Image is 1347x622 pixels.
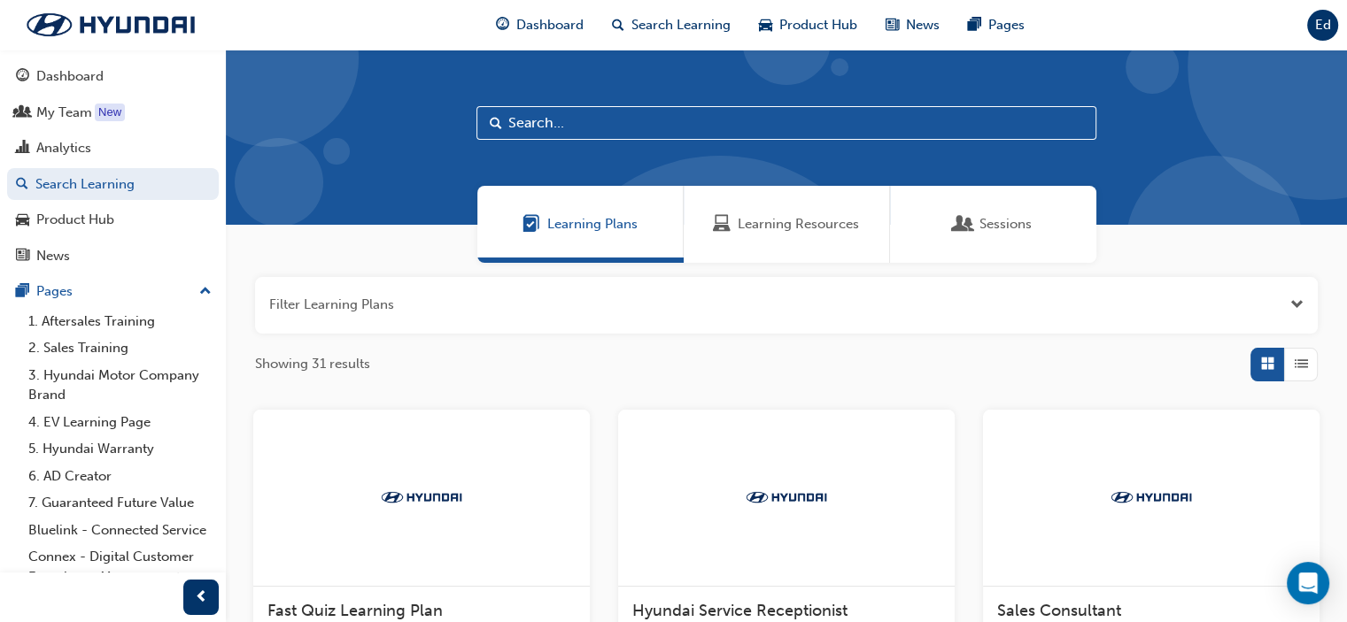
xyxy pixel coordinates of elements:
[21,489,219,517] a: 7. Guaranteed Future Value
[968,14,981,36] span: pages-icon
[36,281,73,302] div: Pages
[373,488,470,506] img: Trak
[16,105,29,121] span: people-icon
[16,69,29,85] span: guage-icon
[738,214,859,234] span: Learning Resources
[890,186,1096,263] a: SessionsSessions
[195,587,208,609] span: prev-icon
[21,463,219,490] a: 6. AD Creator
[21,308,219,335] a: 1. Aftersales Training
[631,15,731,35] span: Search Learning
[490,113,502,134] span: Search
[21,409,219,436] a: 4. EV Learning Page
[482,7,598,43] a: guage-iconDashboard
[255,354,370,374] span: Showing 31 results
[523,214,540,234] span: Learning Plans
[516,15,584,35] span: Dashboard
[7,60,219,93] a: Dashboard
[36,103,92,123] div: My Team
[1261,354,1274,374] span: Grid
[632,601,848,620] span: Hyundai Service Receptionist
[199,280,212,303] span: up-icon
[21,334,219,362] a: 2. Sales Training
[7,275,219,308] button: Pages
[738,488,835,506] img: Trak
[16,177,28,193] span: search-icon
[1287,562,1329,604] div: Open Intercom Messenger
[7,168,219,201] a: Search Learning
[496,14,509,36] span: guage-icon
[95,104,125,121] div: Tooltip anchor
[979,214,1032,234] span: Sessions
[598,7,745,43] a: search-iconSearch Learning
[267,601,443,620] span: Fast Quiz Learning Plan
[997,601,1121,620] span: Sales Consultant
[21,435,219,463] a: 5. Hyundai Warranty
[713,214,731,234] span: Learning Resources
[21,543,219,590] a: Connex - Digital Customer Experience Management
[16,284,29,300] span: pages-icon
[759,14,772,36] span: car-icon
[1295,354,1308,374] span: List
[7,96,219,129] a: My Team
[36,138,91,158] div: Analytics
[612,14,624,36] span: search-icon
[16,141,29,157] span: chart-icon
[476,106,1096,140] input: Search...
[988,15,1025,35] span: Pages
[21,362,219,409] a: 3. Hyundai Motor Company Brand
[477,186,684,263] a: Learning PlansLearning Plans
[21,517,219,544] a: Bluelink - Connected Service
[906,15,940,35] span: News
[886,14,899,36] span: news-icon
[954,7,1039,43] a: pages-iconPages
[36,246,70,266] div: News
[16,249,29,265] span: news-icon
[684,186,890,263] a: Learning ResourcesLearning Resources
[7,240,219,273] a: News
[16,212,29,228] span: car-icon
[7,132,219,165] a: Analytics
[1307,10,1338,41] button: Ed
[9,6,213,43] img: Trak
[547,214,638,234] span: Learning Plans
[779,15,857,35] span: Product Hub
[36,210,114,230] div: Product Hub
[7,57,219,275] button: DashboardMy TeamAnalyticsSearch LearningProduct HubNews
[1315,15,1331,35] span: Ed
[1103,488,1200,506] img: Trak
[955,214,972,234] span: Sessions
[745,7,871,43] a: car-iconProduct Hub
[1290,295,1304,315] button: Open the filter
[7,203,219,236] a: Product Hub
[36,66,104,87] div: Dashboard
[871,7,954,43] a: news-iconNews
